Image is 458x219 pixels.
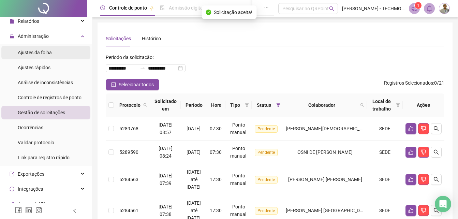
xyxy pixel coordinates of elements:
span: Ajustes da folha [18,50,52,55]
th: Solicitado em [150,93,181,117]
span: swap-right [140,65,145,71]
td: SEDE [367,141,403,164]
span: dislike [421,177,426,182]
span: [DATE] 07:39 [159,173,173,186]
span: bell [426,5,432,12]
span: : 0 / 21 [384,79,444,90]
span: dislike [421,208,426,213]
span: Protocolo [119,101,141,109]
span: filter [243,100,250,110]
span: Status [254,101,274,109]
span: instagram [35,207,42,214]
span: Ajustes rápidos [18,65,50,70]
span: facebook [15,207,22,214]
th: Período [181,93,207,117]
div: Solicitações [106,35,131,42]
span: Ocorrências [18,125,43,130]
span: [DATE] [187,149,201,155]
span: clock-circle [100,5,105,10]
span: Integrações [18,186,43,192]
td: SEDE [367,117,403,141]
span: [DATE] 08:57 [159,122,173,135]
span: 5289590 [119,149,138,155]
span: Administração [18,33,49,39]
span: [PERSON_NAME] [GEOGRAPHIC_DATA] [286,208,369,213]
span: Ponto manual [230,122,246,135]
span: check-square [111,82,116,87]
span: 5284563 [119,177,138,182]
span: search [329,6,334,11]
span: like [408,177,414,182]
span: Pendente [255,176,278,184]
span: notification [411,5,417,12]
span: Admissão digital [169,5,204,11]
div: Ações [405,101,442,109]
span: 07:30 [210,126,222,131]
span: check-circle [206,10,211,15]
span: Ponto manual [230,173,246,186]
td: SEDE [367,164,403,195]
span: Solicitação aceita! [214,9,252,16]
span: left [72,208,77,213]
span: Gestão de solicitações [18,110,65,115]
img: 13186 [439,3,449,14]
span: lock [10,34,14,39]
span: search [359,100,366,110]
span: like [408,149,414,155]
span: 5284561 [119,208,138,213]
span: OSNI DE [PERSON_NAME] [297,149,353,155]
span: Selecionar todos [119,81,154,88]
span: [DATE] 08:24 [159,146,173,159]
span: file-done [160,5,165,10]
span: 17:30 [210,177,222,182]
span: dislike [421,149,426,155]
span: [DATE] até [DATE] [187,169,201,190]
div: Open Intercom Messenger [435,196,451,212]
span: [PERSON_NAME] [PERSON_NAME] [288,177,362,182]
span: Pendente [255,149,278,156]
span: Link para registro rápido [18,155,70,160]
span: search [143,103,147,107]
span: Pendente [255,207,278,215]
button: Selecionar todos [106,79,159,90]
span: 07:30 [210,149,222,155]
span: search [433,177,439,182]
span: [PERSON_NAME] - TECHMOVI [PERSON_NAME] ROLANTES [342,5,405,12]
span: file [10,19,14,24]
span: Relatórios [18,18,39,24]
span: search [433,208,439,213]
span: like [408,208,414,213]
span: Acesso à API [18,201,45,207]
span: search [360,103,364,107]
span: Gestão de férias [219,5,253,11]
sup: 1 [415,2,422,9]
span: 1 [417,3,419,8]
th: Hora [207,93,225,117]
span: export [10,172,14,176]
span: sync [10,187,14,191]
span: search [142,100,149,110]
label: Período da solicitação [106,52,157,63]
span: Local de trabalho [370,98,393,113]
span: ellipsis [264,5,269,10]
span: [DATE] [187,126,201,131]
span: like [408,126,414,131]
span: filter [276,103,280,107]
span: linkedin [25,207,32,214]
span: to [140,65,145,71]
span: Controle de ponto [109,5,147,11]
span: [DATE] 07:38 [159,204,173,217]
span: filter [275,100,282,110]
span: Ponto manual [230,204,246,217]
span: api [10,202,14,206]
span: [PERSON_NAME][DEMOGRAPHIC_DATA] [286,126,372,131]
span: Colaborador [286,101,357,109]
span: search [433,126,439,131]
span: Análise de inconsistências [18,80,73,85]
span: 5289768 [119,126,138,131]
div: Histórico [142,35,161,42]
span: dislike [421,126,426,131]
span: Tipo [228,101,242,109]
span: Validar protocolo [18,140,54,145]
span: Ponto manual [230,146,246,159]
